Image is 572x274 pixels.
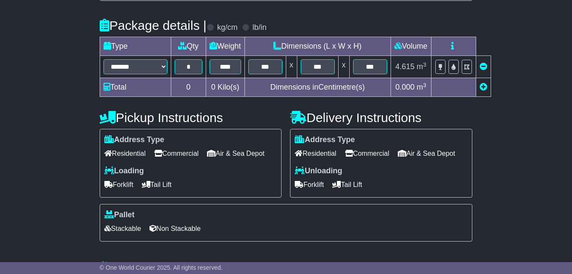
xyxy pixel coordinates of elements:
[217,23,238,32] label: kg/cm
[207,147,264,160] span: Air & Sea Depot
[100,111,282,125] h4: Pickup Instructions
[391,37,431,56] td: Volume
[154,147,198,160] span: Commercial
[253,23,267,32] label: lb/in
[206,78,244,97] td: Kilo(s)
[395,83,414,91] span: 0.000
[104,135,164,145] label: Address Type
[142,178,172,191] span: Tail Lift
[211,83,216,91] span: 0
[149,222,201,235] span: Non Stackable
[480,83,487,91] a: Add new item
[286,56,297,78] td: x
[206,37,244,56] td: Weight
[100,264,223,271] span: © One World Courier 2025. All rights reserved.
[295,178,324,191] span: Forklift
[480,62,487,71] a: Remove this item
[100,78,171,97] td: Total
[244,78,391,97] td: Dimensions in Centimetre(s)
[100,37,171,56] td: Type
[290,111,472,125] h4: Delivery Instructions
[332,178,362,191] span: Tail Lift
[295,135,355,145] label: Address Type
[295,147,336,160] span: Residential
[100,18,207,32] h4: Package details |
[345,147,389,160] span: Commercial
[395,62,414,71] span: 4.615
[423,82,426,88] sup: 3
[417,62,426,71] span: m
[104,178,133,191] span: Forklift
[104,210,135,220] label: Pallet
[398,147,455,160] span: Air & Sea Depot
[295,166,342,176] label: Unloading
[171,37,206,56] td: Qty
[104,147,146,160] span: Residential
[104,166,144,176] label: Loading
[338,56,349,78] td: x
[423,61,426,68] sup: 3
[171,78,206,97] td: 0
[104,222,141,235] span: Stackable
[417,83,426,91] span: m
[244,37,391,56] td: Dimensions (L x W x H)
